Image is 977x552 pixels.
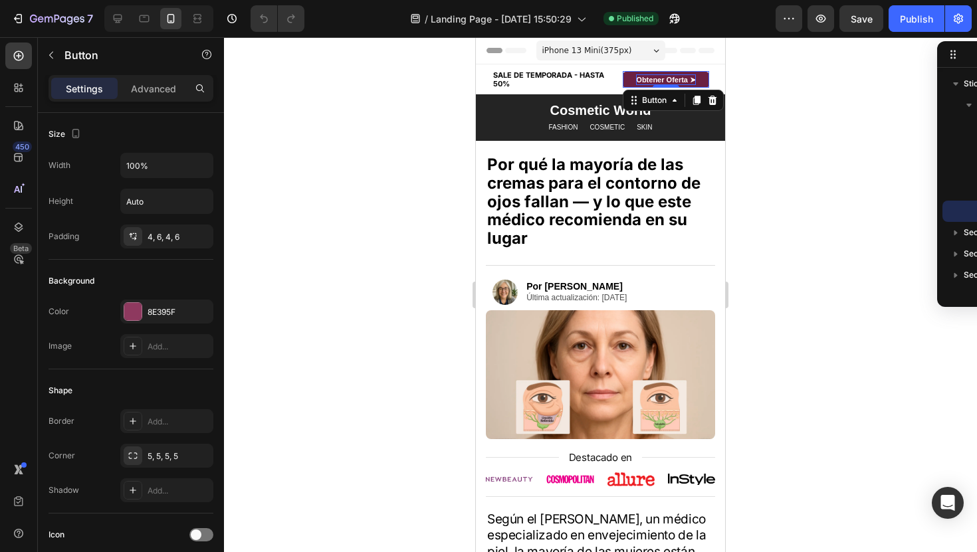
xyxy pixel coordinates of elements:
[889,5,944,32] button: Publish
[49,230,79,242] div: Padding
[13,141,32,152] div: 450
[49,450,75,462] div: Corner
[49,529,64,541] div: Icon
[476,37,725,552] iframe: Design area
[148,485,210,497] div: Add...
[49,275,94,287] div: Background
[839,5,883,32] button: Save
[431,12,572,26] span: Landing Page - [DATE] 15:50:29
[932,487,964,519] div: Open Intercom Messenger
[49,159,70,171] div: Width
[64,47,177,63] p: Button
[148,306,210,318] div: 8E395F
[121,153,213,177] input: Auto
[148,450,210,462] div: 5, 5, 5, 5
[49,126,84,143] div: Size
[617,13,653,25] span: Published
[49,195,73,207] div: Height
[425,12,428,26] span: /
[49,340,72,352] div: Image
[49,306,69,318] div: Color
[121,189,213,213] input: Auto
[87,11,93,27] p: 7
[49,415,74,427] div: Border
[49,385,72,397] div: Shape
[49,484,79,496] div: Shadow
[148,341,210,353] div: Add...
[900,12,933,26] div: Publish
[148,231,210,243] div: 4, 6, 4, 6
[131,82,176,96] p: Advanced
[5,5,99,32] button: 7
[251,5,304,32] div: Undo/Redo
[851,13,873,25] span: Save
[10,243,32,254] div: Beta
[148,416,210,428] div: Add...
[66,82,103,96] p: Settings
